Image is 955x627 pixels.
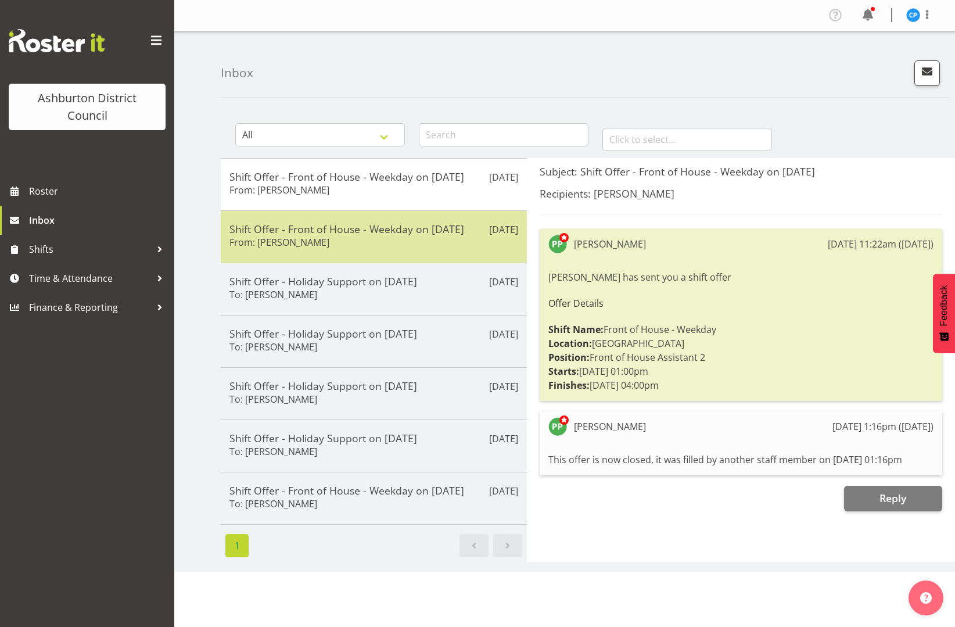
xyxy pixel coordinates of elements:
h6: To: [PERSON_NAME] [229,393,317,405]
strong: Finishes: [548,379,590,392]
strong: Position: [548,351,590,364]
button: Feedback - Show survey [933,274,955,353]
h5: Shift Offer - Holiday Support on [DATE] [229,379,518,392]
h5: Shift Offer - Front of House - Weekday on [DATE] [229,223,518,235]
a: Next page [493,534,522,557]
img: polly-price11030.jpg [548,235,567,253]
span: Roster [29,182,168,200]
h5: Recipients: [PERSON_NAME] [540,187,942,200]
div: Ashburton District Council [20,89,154,124]
img: help-xxl-2.png [920,592,932,604]
strong: Shift Name: [548,323,604,336]
input: Search [419,123,588,146]
div: [DATE] 11:22am ([DATE]) [828,237,934,251]
p: [DATE] [489,275,518,289]
h5: Shift Offer - Holiday Support on [DATE] [229,432,518,445]
div: [PERSON_NAME] has sent you a shift offer Front of House - Weekday [GEOGRAPHIC_DATA] Front of Hous... [548,267,934,395]
div: [DATE] 1:16pm ([DATE]) [832,420,934,433]
span: Time & Attendance [29,270,151,287]
h5: Shift Offer - Front of House - Weekday on [DATE] [229,170,518,183]
p: [DATE] [489,170,518,184]
p: [DATE] [489,223,518,237]
p: [DATE] [489,484,518,498]
a: Previous page [459,534,489,557]
span: Reply [879,491,906,505]
h6: To: [PERSON_NAME] [229,341,317,353]
h5: Shift Offer - Holiday Support on [DATE] [229,327,518,340]
span: Feedback [939,285,949,326]
strong: Starts: [548,365,579,378]
h6: From: [PERSON_NAME] [229,237,329,248]
strong: Location: [548,337,592,350]
h5: Shift Offer - Front of House - Weekday on [DATE] [229,484,518,497]
h6: Offer Details [548,298,934,309]
img: Rosterit website logo [9,29,105,52]
input: Click to select... [602,128,772,151]
span: Inbox [29,212,168,229]
img: charin-phumcharoen11025.jpg [906,8,920,22]
h4: Inbox [221,66,253,80]
span: Finance & Reporting [29,299,151,316]
h6: To: [PERSON_NAME] [229,498,317,510]
h6: From: [PERSON_NAME] [229,184,329,196]
div: [PERSON_NAME] [574,420,646,433]
p: [DATE] [489,379,518,393]
p: [DATE] [489,327,518,341]
button: Reply [844,486,942,511]
h5: Shift Offer - Holiday Support on [DATE] [229,275,518,288]
h6: To: [PERSON_NAME] [229,446,317,457]
span: Shifts [29,241,151,258]
div: [PERSON_NAME] [574,237,646,251]
h6: To: [PERSON_NAME] [229,289,317,300]
div: This offer is now closed, it was filled by another staff member on [DATE] 01:16pm [548,450,934,470]
img: polly-price11030.jpg [548,417,567,436]
p: [DATE] [489,432,518,446]
h5: Subject: Shift Offer - Front of House - Weekday on [DATE] [540,165,942,178]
